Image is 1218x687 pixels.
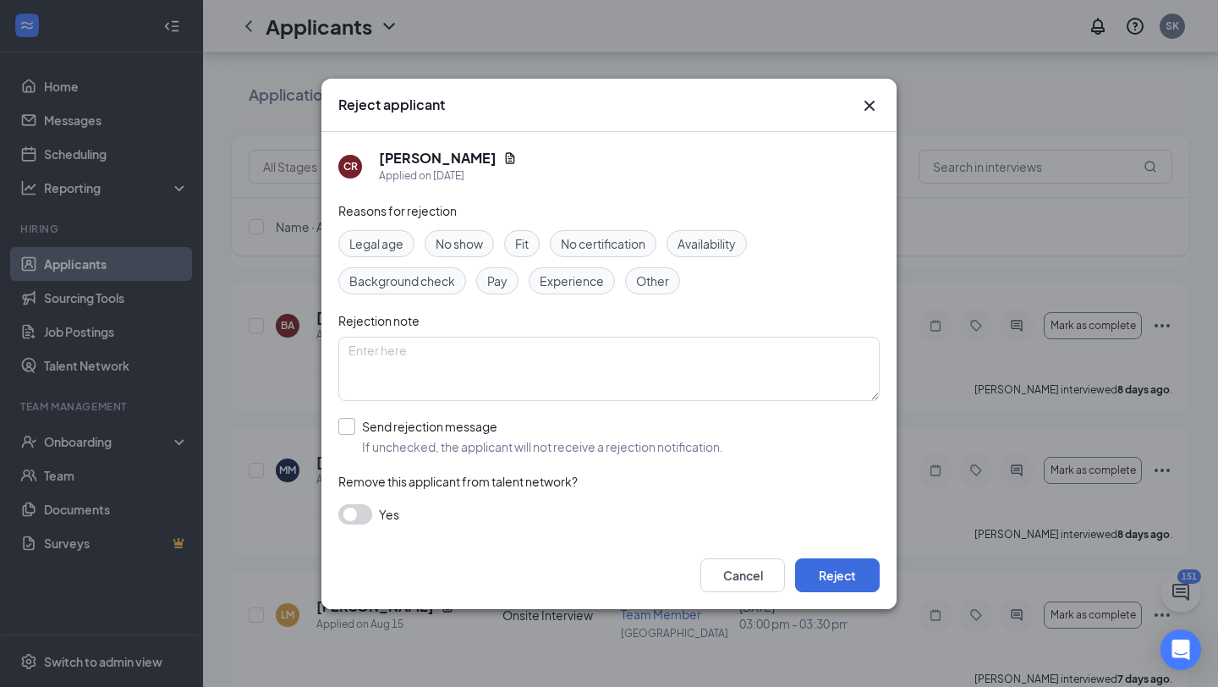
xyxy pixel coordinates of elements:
[343,159,358,173] div: CR
[636,272,669,290] span: Other
[379,168,517,184] div: Applied on [DATE]
[338,474,578,489] span: Remove this applicant from talent network?
[338,313,420,328] span: Rejection note
[487,272,507,290] span: Pay
[436,234,483,253] span: No show
[503,151,517,165] svg: Document
[1160,629,1201,670] div: Open Intercom Messenger
[678,234,736,253] span: Availability
[561,234,645,253] span: No certification
[349,272,455,290] span: Background check
[338,203,457,218] span: Reasons for rejection
[795,558,880,592] button: Reject
[349,234,403,253] span: Legal age
[859,96,880,116] svg: Cross
[540,272,604,290] span: Experience
[379,149,497,168] h5: [PERSON_NAME]
[515,234,529,253] span: Fit
[379,504,399,525] span: Yes
[859,96,880,116] button: Close
[700,558,785,592] button: Cancel
[338,96,445,114] h3: Reject applicant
